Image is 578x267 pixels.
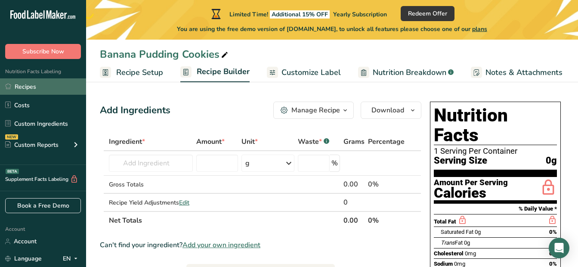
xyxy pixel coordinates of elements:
[549,261,557,267] span: 0%
[361,102,421,119] button: Download
[485,67,563,78] span: Notes & Attachments
[471,63,563,82] a: Notes & Attachments
[197,66,250,78] span: Recipe Builder
[408,9,447,18] span: Redeem Offer
[5,198,81,213] a: Book a Free Demo
[333,10,387,19] span: Yearly Subscription
[100,63,163,82] a: Recipe Setup
[107,211,342,229] th: Net Totals
[358,63,454,82] a: Nutrition Breakdown
[281,67,341,78] span: Customize Label
[434,179,508,187] div: Amount Per Serving
[368,137,405,147] span: Percentage
[549,229,557,235] span: 0%
[343,137,365,147] span: Grams
[6,169,19,174] div: BETA
[434,147,557,155] div: 1 Serving Per Container
[270,10,330,19] span: Additional 15% OFF
[434,250,464,257] span: Cholesterol
[109,155,193,172] input: Add Ingredient
[5,44,81,59] button: Subscribe Now
[22,47,64,56] span: Subscribe Now
[5,134,18,140] div: NEW
[5,251,42,266] a: Language
[180,62,250,83] a: Recipe Builder
[100,240,421,250] div: Can't find your ingredient?
[241,137,258,147] span: Unit
[546,155,557,166] span: 0g
[465,250,476,257] span: 0mg
[371,105,404,115] span: Download
[368,179,405,189] div: 0%
[5,140,59,149] div: Custom Reports
[196,137,225,147] span: Amount
[434,261,453,267] span: Sodium
[475,229,481,235] span: 0g
[434,218,456,225] span: Total Fat
[245,158,250,168] div: g
[179,199,189,207] span: Edit
[100,47,230,62] div: Banana Pudding Cookies
[454,261,465,267] span: 0mg
[401,6,454,21] button: Redeem Offer
[100,103,170,118] div: Add Ingredients
[472,25,487,33] span: plans
[177,25,487,34] span: You are using the free demo version of [DOMAIN_NAME], to unlock all features please choose one of...
[116,67,163,78] span: Recipe Setup
[343,197,365,208] div: 0
[109,198,193,207] div: Recipe Yield Adjustments
[373,67,446,78] span: Nutrition Breakdown
[342,211,366,229] th: 0.00
[441,229,473,235] span: Saturated Fat
[109,180,193,189] div: Gross Totals
[549,238,569,258] div: Open Intercom Messenger
[366,211,406,229] th: 0%
[182,240,260,250] span: Add your own ingredient
[210,9,387,19] div: Limited Time!
[441,239,455,246] i: Trans
[273,102,354,119] button: Manage Recipe
[291,105,340,115] div: Manage Recipe
[63,254,81,264] div: EN
[267,63,341,82] a: Customize Label
[434,204,557,214] section: % Daily Value *
[441,239,463,246] span: Fat
[434,187,508,199] div: Calories
[109,137,145,147] span: Ingredient
[434,155,487,166] span: Serving Size
[343,179,365,189] div: 0.00
[434,106,557,145] h1: Nutrition Facts
[298,137,329,147] div: Waste
[464,239,470,246] span: 0g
